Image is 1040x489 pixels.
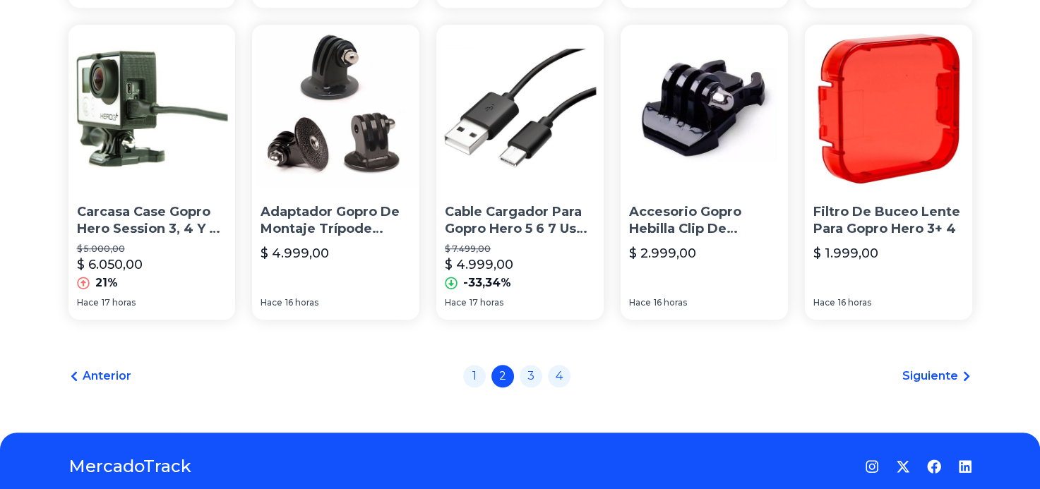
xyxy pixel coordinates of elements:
span: Anterior [83,368,131,385]
span: Hace [77,297,99,308]
p: Cable Cargador Para Gopro Hero 5 6 7 Usb-c 3.1 / Celulares [445,203,595,239]
a: Adaptador Gopro De Montaje Trípode Rosca Sj4000 Hero 7 8Adaptador Gopro De Montaje Trípode Rosca ... [252,25,419,320]
a: Siguiente [902,368,972,385]
a: LinkedIn [958,459,972,473]
p: $ 1.999,00 [813,243,878,263]
span: 16 horas [285,297,318,308]
p: Accesorio Gopro Hebilla Clip De Montaje Hero 2 3 4 5 6 7 8 [629,203,779,239]
a: 1 [463,365,486,387]
p: Carcasa Case Gopro Hero Session 3, 4 Y 5 Local A [GEOGRAPHIC_DATA] [77,203,227,239]
a: Instagram [865,459,879,473]
a: 3 [520,365,542,387]
p: $ 2.999,00 [629,243,696,263]
a: Twitter [896,459,910,473]
p: 21% [95,274,118,291]
img: Adaptador Gopro De Montaje Trípode Rosca Sj4000 Hero 7 8 [252,25,419,192]
p: $ 6.050,00 [77,255,143,274]
p: $ 5.000,00 [77,243,227,255]
a: MercadoTrack [68,455,191,478]
span: Hace [445,297,467,308]
p: $ 7.499,00 [445,243,595,255]
span: Hace [629,297,651,308]
img: Accesorio Gopro Hebilla Clip De Montaje Hero 2 3 4 5 6 7 8 [621,25,788,192]
span: Hace [261,297,282,308]
span: Hace [813,297,835,308]
a: Accesorio Gopro Hebilla Clip De Montaje Hero 2 3 4 5 6 7 8Accesorio Gopro Hebilla Clip De Montaje... [621,25,788,320]
span: Siguiente [902,368,958,385]
a: Filtro De Buceo Lente Para Gopro Hero 3+ 4Filtro De Buceo Lente Para Gopro Hero 3+ 4$ 1.999,00Hac... [805,25,972,320]
a: Cable Cargador Para Gopro Hero 5 6 7 Usb-c 3.1 / CelularesCable Cargador Para Gopro Hero 5 6 7 Us... [436,25,604,320]
p: Filtro De Buceo Lente Para Gopro Hero 3+ 4 [813,203,964,239]
span: 16 horas [654,297,687,308]
p: -33,34% [463,274,511,291]
p: $ 4.999,00 [261,243,329,263]
span: 17 horas [102,297,136,308]
span: 17 horas [470,297,503,308]
span: 16 horas [838,297,871,308]
a: Facebook [927,459,941,473]
p: Adaptador Gopro De Montaje Trípode Rosca Sj4000 Hero 7 8 [261,203,411,239]
img: Cable Cargador Para Gopro Hero 5 6 7 Usb-c 3.1 / Celulares [436,25,604,192]
a: Anterior [68,368,131,385]
a: 4 [548,365,570,387]
a: Carcasa Case Gopro Hero Session 3, 4 Y 5 Local A La CalleCarcasa Case Gopro Hero Session 3, 4 Y 5... [68,25,236,320]
img: Carcasa Case Gopro Hero Session 3, 4 Y 5 Local A La Calle [68,25,236,192]
p: $ 4.999,00 [445,255,513,274]
img: Filtro De Buceo Lente Para Gopro Hero 3+ 4 [805,25,972,192]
